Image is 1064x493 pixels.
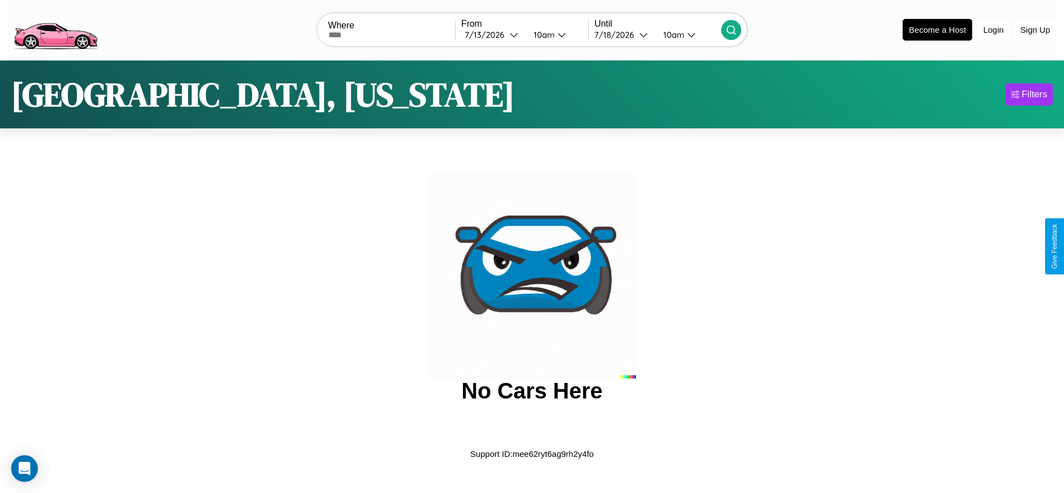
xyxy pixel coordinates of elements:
div: 10am [658,29,687,40]
button: Login [978,19,1009,40]
p: Support ID: mee62ryt6ag9rh2y4fo [470,446,594,461]
button: 7/13/2026 [461,29,525,41]
label: Where [328,21,455,31]
button: Filters [1006,83,1053,106]
div: Open Intercom Messenger [11,455,38,482]
div: 7 / 13 / 2026 [465,29,510,40]
div: 10am [528,29,558,40]
img: car [428,171,636,379]
img: logo [8,6,102,52]
button: 10am [654,29,721,41]
button: Become a Host [903,19,972,41]
div: 7 / 18 / 2026 [594,29,639,40]
label: From [461,19,588,29]
div: Give Feedback [1051,224,1058,269]
div: Filters [1022,89,1047,100]
button: 10am [525,29,588,41]
h1: [GEOGRAPHIC_DATA], [US_STATE] [11,72,515,117]
label: Until [594,19,721,29]
h2: No Cars Here [461,379,602,404]
button: Sign Up [1015,19,1056,40]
